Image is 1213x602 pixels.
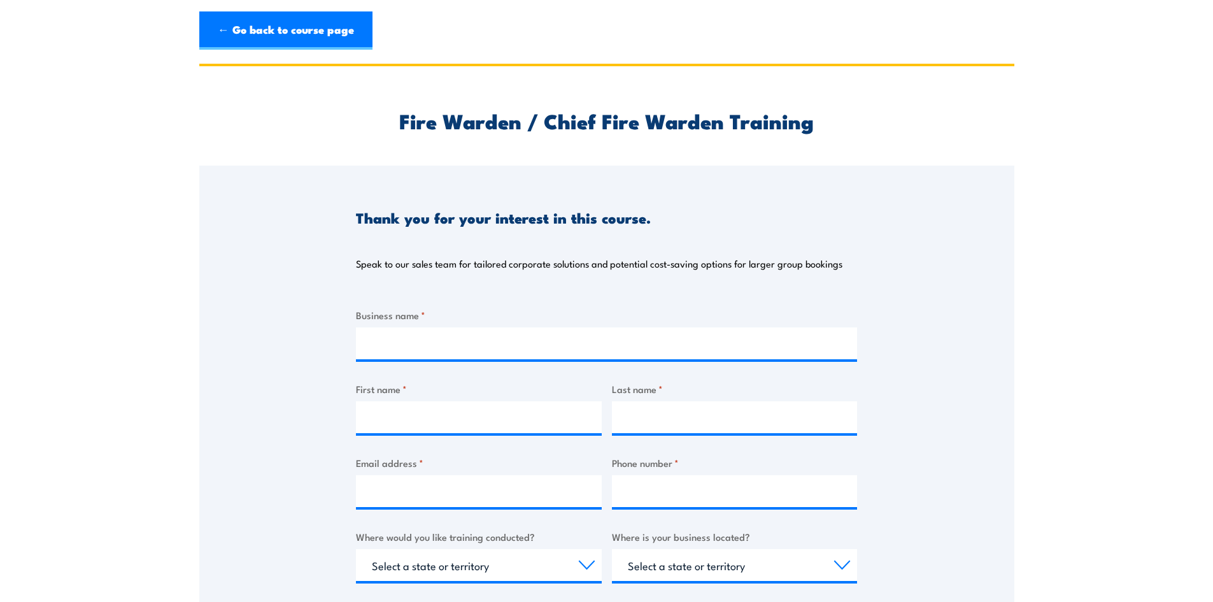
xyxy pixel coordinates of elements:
[199,11,372,50] a: ← Go back to course page
[356,257,842,270] p: Speak to our sales team for tailored corporate solutions and potential cost-saving options for la...
[356,455,602,470] label: Email address
[612,455,858,470] label: Phone number
[612,529,858,544] label: Where is your business located?
[356,382,602,396] label: First name
[356,111,857,129] h2: Fire Warden / Chief Fire Warden Training
[356,308,857,322] label: Business name
[612,382,858,396] label: Last name
[356,529,602,544] label: Where would you like training conducted?
[356,210,651,225] h3: Thank you for your interest in this course.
